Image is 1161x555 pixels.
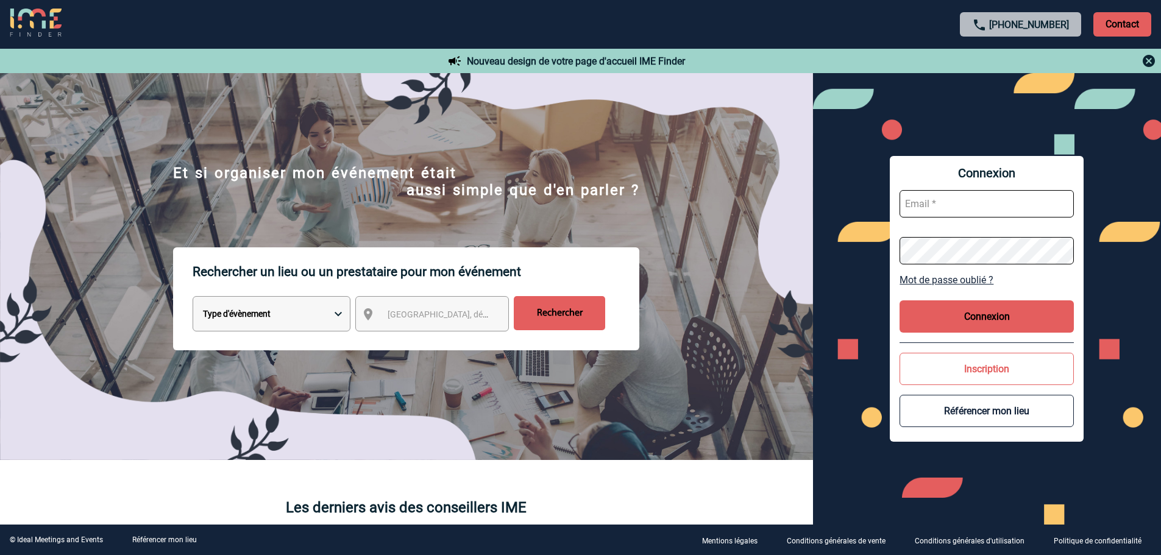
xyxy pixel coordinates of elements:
a: [PHONE_NUMBER] [989,19,1069,30]
button: Inscription [900,353,1074,385]
a: Conditions générales de vente [777,534,905,546]
span: Connexion [900,166,1074,180]
p: Rechercher un lieu ou un prestataire pour mon événement [193,247,639,296]
a: Mentions légales [692,534,777,546]
p: Mentions légales [702,537,758,545]
input: Rechercher [514,296,605,330]
input: Email * [900,190,1074,217]
img: call-24-px.png [972,18,987,32]
button: Connexion [900,300,1074,333]
p: Conditions générales d'utilisation [915,537,1024,545]
span: [GEOGRAPHIC_DATA], département, région... [388,309,557,319]
a: Référencer mon lieu [132,536,197,544]
p: Conditions générales de vente [787,537,886,545]
p: Contact [1093,12,1151,37]
a: Politique de confidentialité [1044,534,1161,546]
p: Politique de confidentialité [1054,537,1141,545]
div: © Ideal Meetings and Events [10,536,103,544]
a: Conditions générales d'utilisation [905,534,1044,546]
button: Référencer mon lieu [900,395,1074,427]
a: Mot de passe oublié ? [900,274,1074,286]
